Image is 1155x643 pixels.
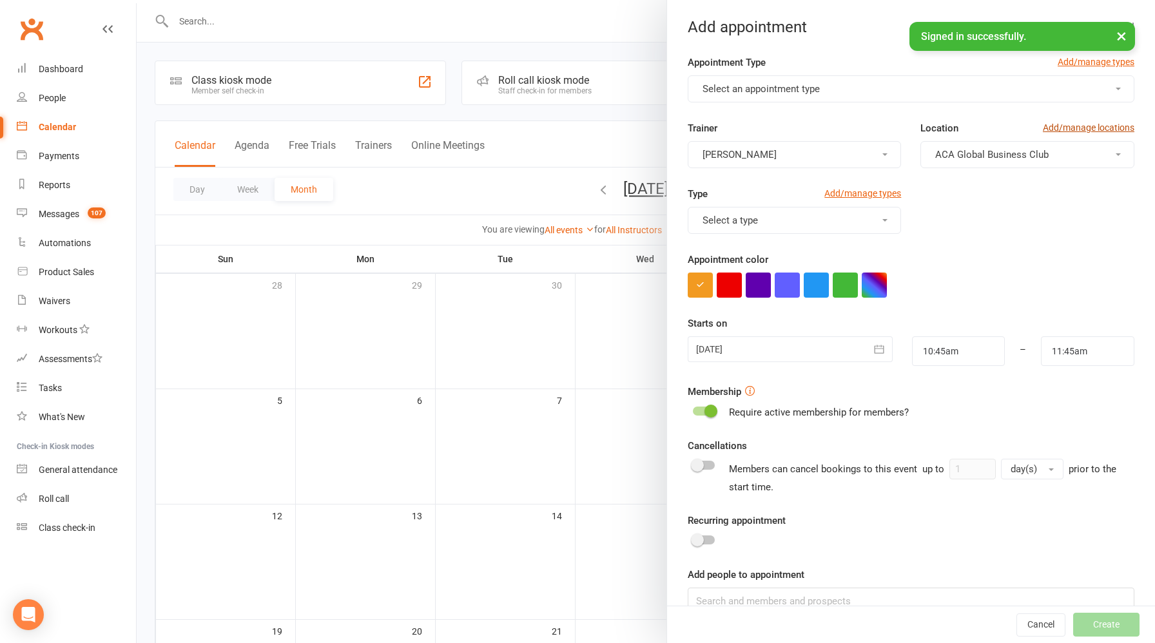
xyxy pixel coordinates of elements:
span: day(s) [1011,463,1037,475]
div: Payments [39,151,79,161]
a: Waivers [17,287,136,316]
label: Type [688,186,708,202]
div: Messages [39,209,79,219]
button: ACA Global Business Club [920,141,1134,168]
label: Location [920,120,958,136]
div: Automations [39,238,91,248]
a: Calendar [17,113,136,142]
div: People [39,93,66,103]
div: Workouts [39,325,77,335]
a: Workouts [17,316,136,345]
div: Tasks [39,383,62,393]
div: up to [922,459,1063,479]
div: Product Sales [39,267,94,277]
label: Recurring appointment [688,513,786,528]
a: Add/manage types [1058,55,1134,69]
button: Select an appointment type [688,75,1134,102]
a: Messages 107 [17,200,136,229]
a: People [17,84,136,113]
div: Reports [39,180,70,190]
div: Members can cancel bookings to this event [729,459,1134,495]
button: Cancel [1016,613,1065,637]
label: Appointment Type [688,55,766,70]
a: Tasks [17,374,136,403]
button: day(s) [1001,459,1063,479]
label: Starts on [688,316,727,331]
input: Search and members and prospects [688,588,1134,615]
button: Select a type [688,207,902,234]
span: 107 [88,207,106,218]
div: Dashboard [39,64,83,74]
span: ACA Global Business Club [935,149,1049,160]
a: Roll call [17,485,136,513]
label: Cancellations [688,438,747,454]
a: General attendance kiosk mode [17,456,136,485]
span: Select a type [703,215,758,226]
a: What's New [17,403,136,432]
label: Membership [688,384,741,399]
div: – [1004,336,1042,366]
div: General attendance [39,465,117,475]
span: [PERSON_NAME] [703,149,777,160]
label: Add people to appointment [688,567,804,582]
a: Clubworx [15,13,48,45]
a: Payments [17,142,136,171]
span: Signed in successfully. [921,30,1026,43]
div: Waivers [39,296,70,306]
a: Add/manage types [824,186,901,200]
div: What's New [39,412,85,422]
div: Require active membership for members? [729,405,909,420]
div: Calendar [39,122,76,132]
div: Roll call [39,494,69,504]
a: Class kiosk mode [17,513,136,542]
div: Assessments [39,354,102,364]
label: Appointment color [688,252,768,267]
a: Product Sales [17,258,136,287]
span: Select an appointment type [703,83,820,95]
div: Add appointment [667,18,1155,36]
a: Reports [17,171,136,200]
a: Automations [17,229,136,258]
a: Assessments [17,345,136,374]
a: Add/manage locations [1043,120,1134,135]
div: Class check-in [39,523,95,533]
label: Trainer [688,120,717,136]
div: Open Intercom Messenger [13,599,44,630]
a: Dashboard [17,55,136,84]
button: × [1110,22,1133,50]
button: [PERSON_NAME] [688,141,902,168]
